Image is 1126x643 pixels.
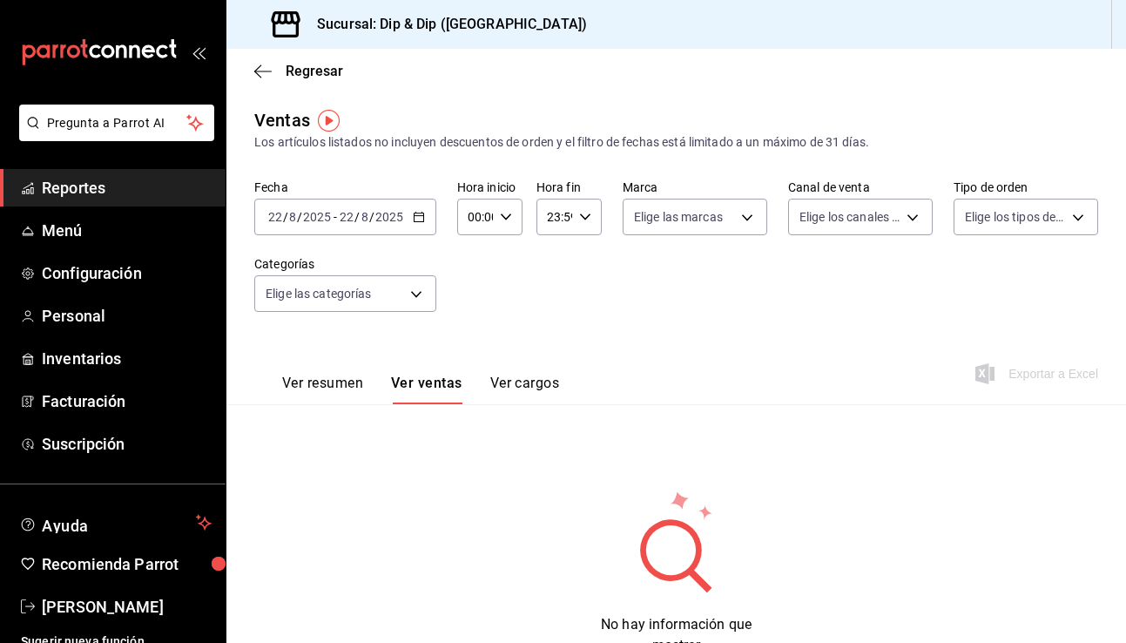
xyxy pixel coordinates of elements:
label: Marca [623,181,767,193]
div: navigation tabs [282,375,559,404]
span: Configuración [42,261,212,285]
div: Los artículos listados no incluyen descuentos de orden y el filtro de fechas está limitado a un m... [254,133,1098,152]
span: / [297,210,302,224]
span: Personal [42,304,212,328]
span: - [334,210,337,224]
label: Canal de venta [788,181,933,193]
span: [PERSON_NAME] [42,595,212,619]
span: / [369,210,374,224]
input: -- [288,210,297,224]
span: / [354,210,360,224]
input: -- [339,210,354,224]
button: Ver ventas [391,375,462,404]
button: Ver resumen [282,375,363,404]
span: Menú [42,219,212,242]
span: Recomienda Parrot [42,552,212,576]
button: Regresar [254,63,343,79]
div: Ventas [254,107,310,133]
label: Hora inicio [457,181,523,193]
h3: Sucursal: Dip & Dip ([GEOGRAPHIC_DATA]) [303,14,587,35]
span: Regresar [286,63,343,79]
button: Ver cargos [490,375,560,404]
label: Categorías [254,258,436,270]
input: -- [361,210,369,224]
span: / [283,210,288,224]
img: Tooltip marker [318,110,340,132]
span: Elige las categorías [266,285,372,302]
input: ---- [374,210,404,224]
span: Reportes [42,176,212,200]
label: Hora fin [536,181,602,193]
label: Tipo de orden [954,181,1098,193]
span: Ayuda [42,512,189,533]
input: ---- [302,210,332,224]
span: Inventarios [42,347,212,370]
span: Facturación [42,389,212,413]
button: open_drawer_menu [192,45,206,59]
span: Elige las marcas [634,208,723,226]
span: Elige los tipos de orden [965,208,1066,226]
span: Suscripción [42,432,212,456]
input: -- [267,210,283,224]
button: Pregunta a Parrot AI [19,105,214,141]
label: Fecha [254,181,436,193]
span: Elige los canales de venta [799,208,900,226]
span: Pregunta a Parrot AI [47,114,187,132]
a: Pregunta a Parrot AI [12,126,214,145]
